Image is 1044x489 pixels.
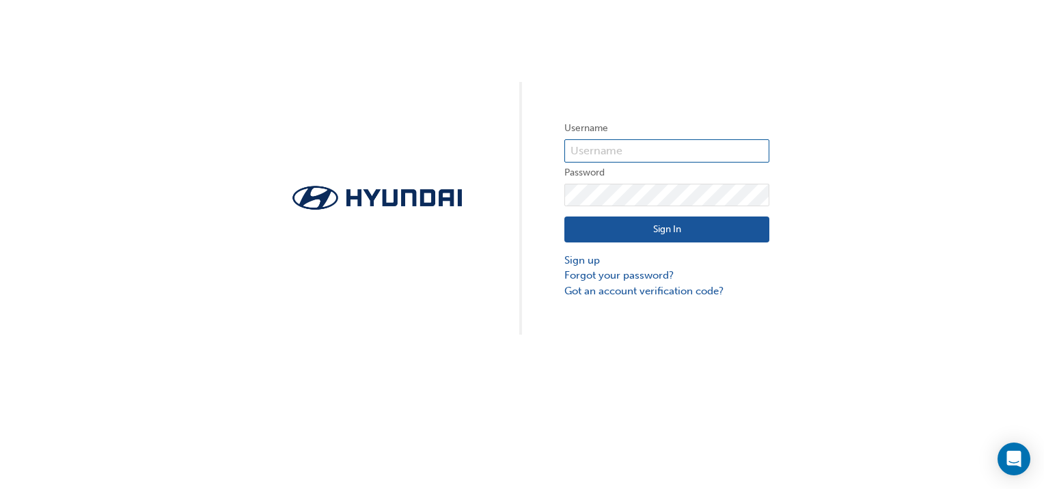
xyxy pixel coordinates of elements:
[275,182,480,214] img: Trak
[564,253,769,268] a: Sign up
[564,268,769,283] a: Forgot your password?
[998,443,1030,475] div: Open Intercom Messenger
[564,165,769,181] label: Password
[564,216,769,242] button: Sign In
[564,120,769,137] label: Username
[564,283,769,299] a: Got an account verification code?
[564,139,769,163] input: Username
